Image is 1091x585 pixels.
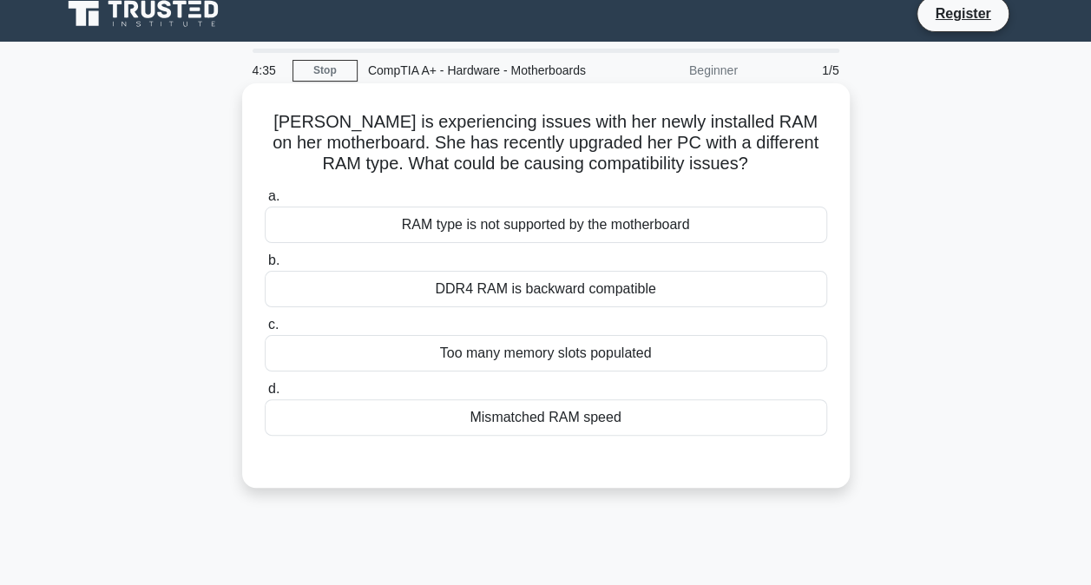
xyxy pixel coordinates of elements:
div: DDR4 RAM is backward compatible [265,271,827,307]
a: Stop [292,60,358,82]
div: RAM type is not supported by the motherboard [265,207,827,243]
div: Beginner [596,53,748,88]
div: Too many memory slots populated [265,335,827,371]
h5: [PERSON_NAME] is experiencing issues with her newly installed RAM on her motherboard. She has rec... [263,111,829,175]
span: a. [268,188,279,203]
div: CompTIA A+ - Hardware - Motherboards [358,53,596,88]
div: 1/5 [748,53,850,88]
a: Register [924,3,1001,24]
span: d. [268,381,279,396]
span: b. [268,253,279,267]
div: 4:35 [242,53,292,88]
span: c. [268,317,279,332]
div: Mismatched RAM speed [265,399,827,436]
